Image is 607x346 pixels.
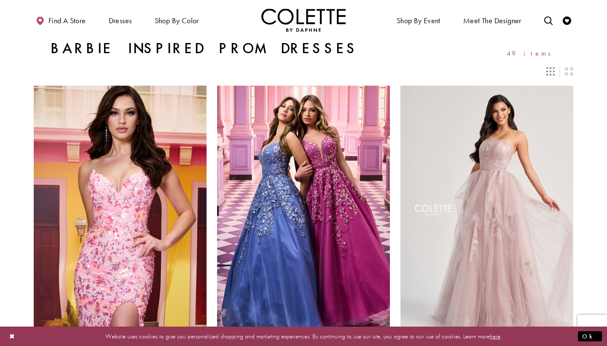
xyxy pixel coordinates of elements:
a: Visit Colette by Daphne Style No. CL8420 Page [217,86,390,337]
a: Check Wishlist [561,8,573,32]
p: Website uses cookies to give you personalized shopping and marketing experiences. By continuing t... [61,330,546,342]
a: Meet the designer [461,8,524,32]
h1: Barbie Inspired Prom Dresses [51,40,358,57]
div: Layout Controls [29,62,578,81]
span: Switch layout to 2 columns [565,67,573,76]
span: Dresses [107,8,134,32]
span: Dresses [109,16,132,25]
a: here [490,332,500,340]
span: Switch layout to 3 columns [546,67,555,76]
span: Shop by color [153,8,201,32]
button: Close Dialog [5,329,19,343]
button: Submit Dialog [578,331,602,341]
span: Shop By Event [395,8,443,32]
span: Meet the designer [463,16,521,25]
a: Find a store [34,8,88,32]
img: Colette by Daphne [261,8,346,32]
a: Visit Colette by Daphne Style No. CL8465 Page [34,86,207,337]
a: Toggle search [542,8,555,32]
span: Shop by color [155,16,199,25]
span: 49 items [507,50,556,57]
a: Visit Home Page [261,8,346,32]
span: Shop By Event [397,16,440,25]
a: Visit Colette by Daphne Style No. CL8120 Page [400,86,573,337]
span: Find a store [48,16,86,25]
